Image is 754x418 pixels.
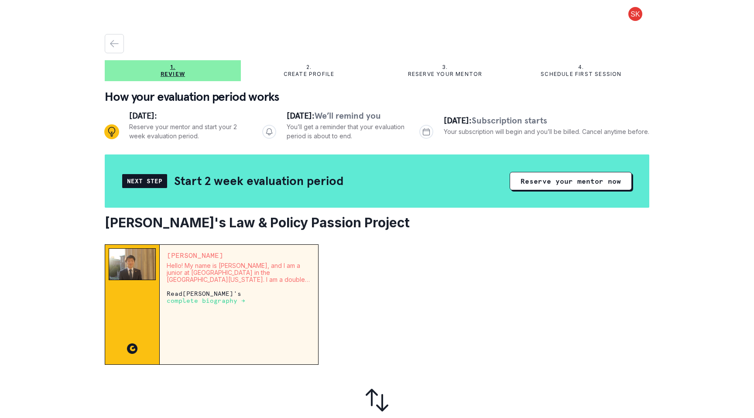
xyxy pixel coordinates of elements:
p: You’ll get a reminder that your evaluation period is about to end. [287,122,406,140]
span: [DATE]: [287,110,315,121]
p: 2. [306,64,312,71]
a: complete biography → [167,297,245,304]
span: [DATE]: [444,115,472,126]
span: [DATE]: [129,110,157,121]
button: Reserve your mentor now [510,172,632,190]
p: How your evaluation period works [105,88,649,106]
h2: Start 2 week evaluation period [174,173,343,188]
p: Review [161,71,185,78]
p: Reserve your mentor [408,71,483,78]
p: Read [PERSON_NAME] 's [167,290,311,304]
p: Your subscription will begin and you’ll be billed. Cancel anytime before. [444,127,649,136]
button: profile picture [621,7,649,21]
div: Progress [105,109,649,154]
p: 4. [578,64,584,71]
span: We’ll remind you [315,110,381,121]
p: Reserve your mentor and start your 2 week evaluation period. [129,122,248,140]
p: 1. [170,64,175,71]
p: Create profile [284,71,335,78]
p: [PERSON_NAME] [167,252,311,259]
p: Schedule first session [541,71,621,78]
span: Subscription starts [472,115,547,126]
img: CC image [127,343,137,354]
p: 3. [442,64,448,71]
div: Next Step [122,174,167,188]
h2: [PERSON_NAME]'s Law & Policy Passion Project [105,215,649,230]
p: Hello! My name is [PERSON_NAME], and I am a junior at [GEOGRAPHIC_DATA] in the [GEOGRAPHIC_DATA][... [167,262,311,283]
img: Mentor Image [109,248,156,280]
